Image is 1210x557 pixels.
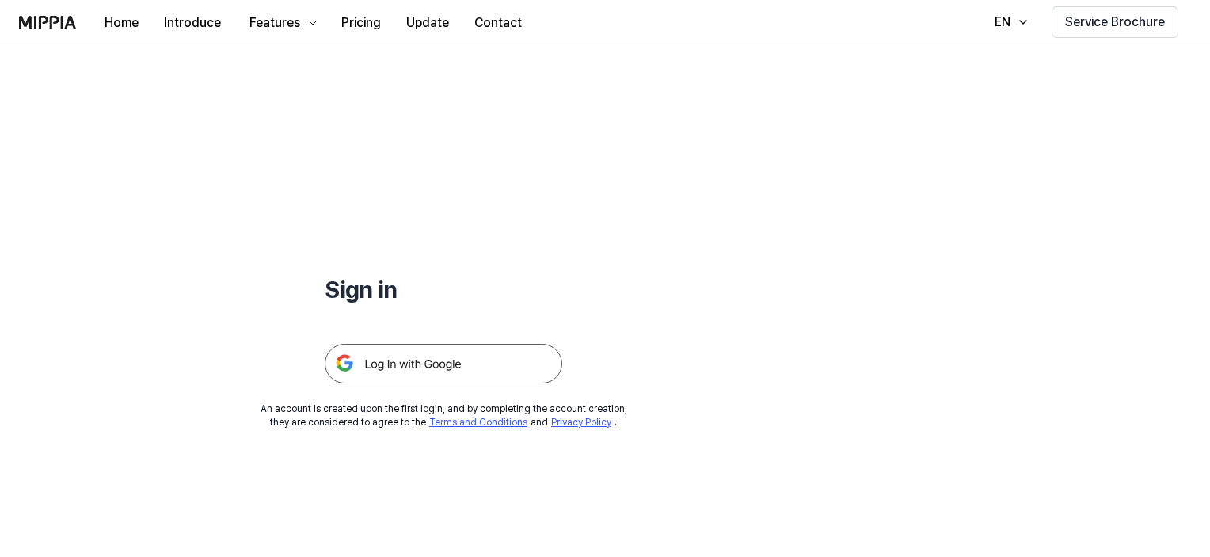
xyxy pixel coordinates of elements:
[979,6,1039,38] button: EN
[462,7,535,39] button: Contact
[329,7,394,39] button: Pricing
[92,7,151,39] button: Home
[551,417,611,428] a: Privacy Policy
[246,13,303,32] div: Features
[429,417,527,428] a: Terms and Conditions
[325,273,562,306] h1: Sign in
[394,7,462,39] button: Update
[991,13,1014,32] div: EN
[151,7,234,39] button: Introduce
[261,402,627,429] div: An account is created upon the first login, and by completing the account creation, they are cons...
[394,1,462,44] a: Update
[234,7,329,39] button: Features
[1052,6,1178,38] button: Service Brochure
[325,344,562,383] img: 구글 로그인 버튼
[19,16,76,29] img: logo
